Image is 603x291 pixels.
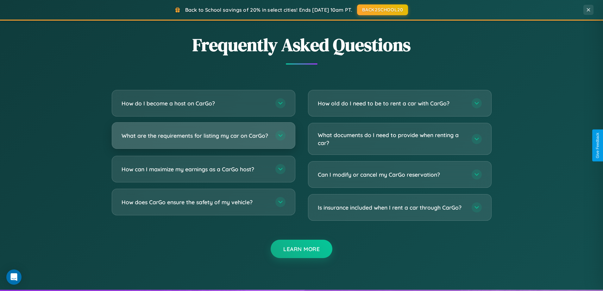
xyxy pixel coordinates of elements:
h3: What are the requirements for listing my car on CarGo? [122,132,269,140]
div: Open Intercom Messenger [6,269,22,285]
button: Learn More [271,240,332,258]
h3: Is insurance included when I rent a car through CarGo? [318,204,465,212]
h3: How does CarGo ensure the safety of my vehicle? [122,198,269,206]
h2: Frequently Asked Questions [112,33,492,57]
h3: How do I become a host on CarGo? [122,99,269,107]
h3: How can I maximize my earnings as a CarGo host? [122,165,269,173]
h3: How old do I need to be to rent a car with CarGo? [318,99,465,107]
h3: Can I modify or cancel my CarGo reservation? [318,171,465,179]
div: Give Feedback [595,133,600,158]
h3: What documents do I need to provide when renting a car? [318,131,465,147]
span: Back to School savings of 20% in select cities! Ends [DATE] 10am PT. [185,7,352,13]
button: BACK2SCHOOL20 [357,4,408,15]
